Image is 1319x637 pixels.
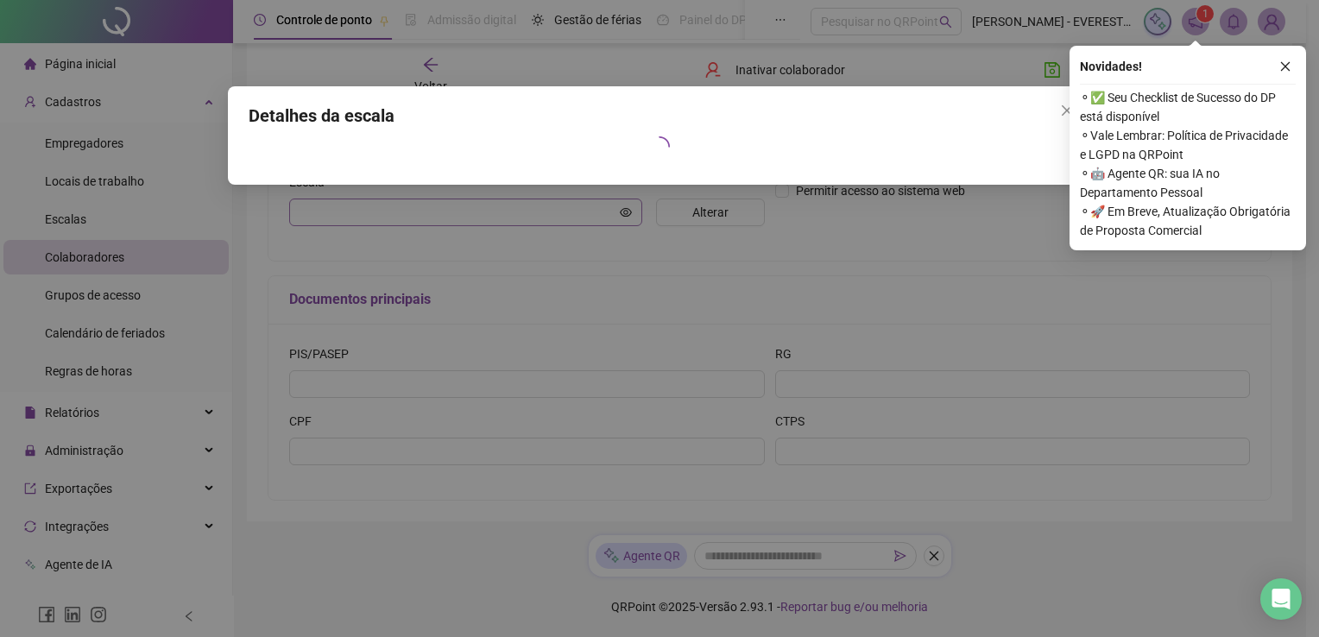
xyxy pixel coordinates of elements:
span: ⚬ 🚀 Em Breve, Atualização Obrigatória de Proposta Comercial [1080,202,1296,240]
span: ⚬ Vale Lembrar: Política de Privacidade e LGPD na QRPoint [1080,126,1296,164]
span: ⚬ 🤖 Agente QR: sua IA no Departamento Pessoal [1080,164,1296,202]
span: loading [649,136,670,157]
div: Open Intercom Messenger [1260,578,1302,620]
span: Novidades ! [1080,57,1142,76]
span: close [1060,104,1074,117]
span: ⚬ ✅ Seu Checklist de Sucesso do DP está disponível [1080,88,1296,126]
button: Close [1053,97,1081,124]
span: close [1279,60,1291,73]
h4: Detalhes da escala [249,104,1070,128]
